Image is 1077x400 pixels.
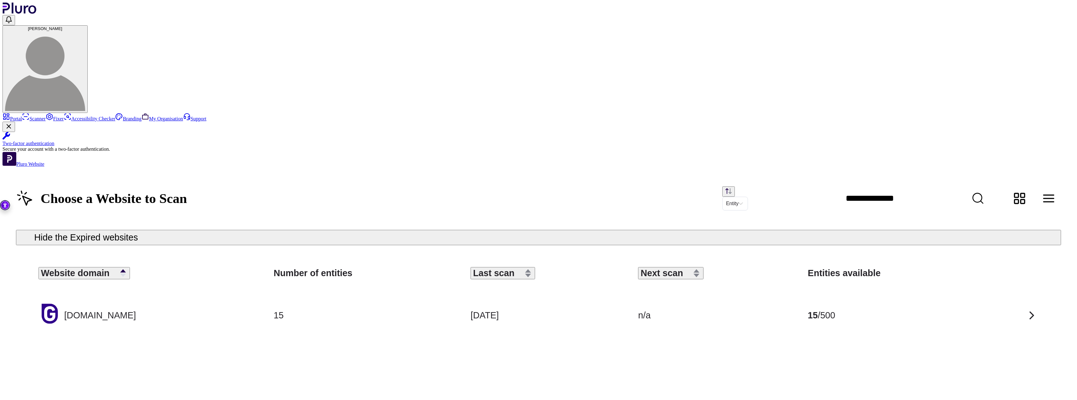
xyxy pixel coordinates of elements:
a: Branding [115,116,142,121]
div: Secure your account with a two-factor authentication. [3,146,1074,152]
div: Two-factor authentication [3,141,1074,146]
a: Scanner [22,116,46,121]
a: Portal [3,116,22,121]
img: Website logo [39,302,60,325]
img: Claughan Sam [5,31,85,111]
td: [DATE] [461,291,629,340]
input: Website Search [837,187,1029,210]
a: My Organisation [142,116,183,121]
button: Website domain [39,267,130,279]
div: / 500 [808,309,975,322]
button: Change content view type to grid [1007,186,1032,211]
td: n/a [629,291,799,340]
button: Open notifications, you have 0 new notifications [3,15,15,25]
a: Support [183,116,207,121]
a: Accessibility Checker [64,116,116,121]
button: Last scan [471,267,535,279]
td: 15 [265,291,461,340]
span: 15 [808,310,818,320]
span: Set sorting [726,197,744,210]
button: Close Two-factor authentication notification [3,122,15,132]
a: Open Pluro Website [3,161,44,167]
a: Two-factor authentication [3,132,1074,146]
aside: Sidebar menu [3,113,1074,167]
div: Set sorting [722,197,748,210]
h1: Choose a Website to Scan [16,190,187,207]
span: [PERSON_NAME] [28,26,62,31]
button: Next scan [638,267,703,279]
button: Change sorting direction [722,186,735,197]
th: Entities available [799,255,983,291]
button: Change content view type to table [1036,186,1061,211]
a: Fixer [46,116,64,121]
a: Logo [3,9,37,15]
div: [DOMAIN_NAME] [39,302,256,328]
button: Hide the Expired websites [16,230,1061,245]
th: Number of entities [265,255,461,291]
button: [PERSON_NAME]Claughan Sam [3,25,88,113]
